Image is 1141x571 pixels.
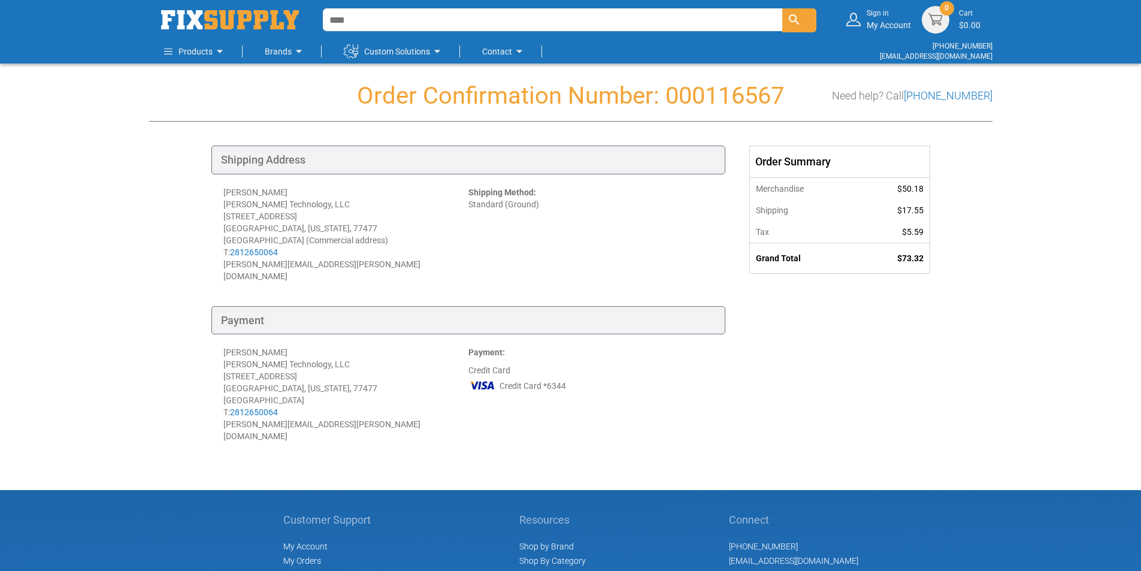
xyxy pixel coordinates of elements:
div: [PERSON_NAME] [PERSON_NAME] Technology, LLC [STREET_ADDRESS] [GEOGRAPHIC_DATA], [US_STATE], 77477... [223,186,468,282]
a: store logo [161,10,299,29]
a: [PHONE_NUMBER] [729,542,798,551]
a: [EMAIL_ADDRESS][DOMAIN_NAME] [729,556,858,566]
span: $73.32 [897,253,924,263]
h1: Order Confirmation Number: 000116567 [149,83,992,109]
small: Sign in [867,8,911,19]
span: $17.55 [897,206,924,215]
a: 2812650064 [230,247,278,257]
h5: Customer Support [283,514,377,526]
span: My Account [283,542,328,551]
strong: Shipping Method: [468,188,536,197]
div: Order Summary [750,146,930,177]
span: $0.00 [959,20,980,30]
a: [PHONE_NUMBER] [933,42,992,50]
a: Custom Solutions [344,40,444,64]
div: My Account [867,8,911,31]
th: Merchandise [750,177,859,200]
small: Cart [959,8,980,19]
img: VI [468,376,496,394]
a: Products [164,40,227,64]
span: $5.59 [902,227,924,237]
th: Shipping [750,200,859,221]
h5: Resources [519,514,587,526]
div: [PERSON_NAME] [PERSON_NAME] Technology, LLC [STREET_ADDRESS] [GEOGRAPHIC_DATA], [US_STATE], 77477... [223,346,468,442]
a: Brands [265,40,306,64]
a: [PHONE_NUMBER] [904,89,992,102]
strong: Payment: [468,348,505,357]
h3: Need help? Call [832,90,992,102]
span: 0 [945,3,949,13]
span: $50.18 [897,184,924,194]
a: 2812650064 [230,407,278,417]
div: Standard (Ground) [468,186,713,282]
span: My Orders [283,556,321,566]
a: [EMAIL_ADDRESS][DOMAIN_NAME] [880,52,992,61]
th: Tax [750,221,859,243]
div: Payment [211,306,725,335]
h5: Connect [729,514,858,526]
span: Credit Card *6344 [500,380,566,392]
a: Shop by Brand [519,542,574,551]
div: Credit Card [468,346,713,442]
a: Contact [482,40,526,64]
img: Fix Industrial Supply [161,10,299,29]
div: Shipping Address [211,146,725,174]
a: Shop By Category [519,556,586,566]
strong: Grand Total [756,253,801,263]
